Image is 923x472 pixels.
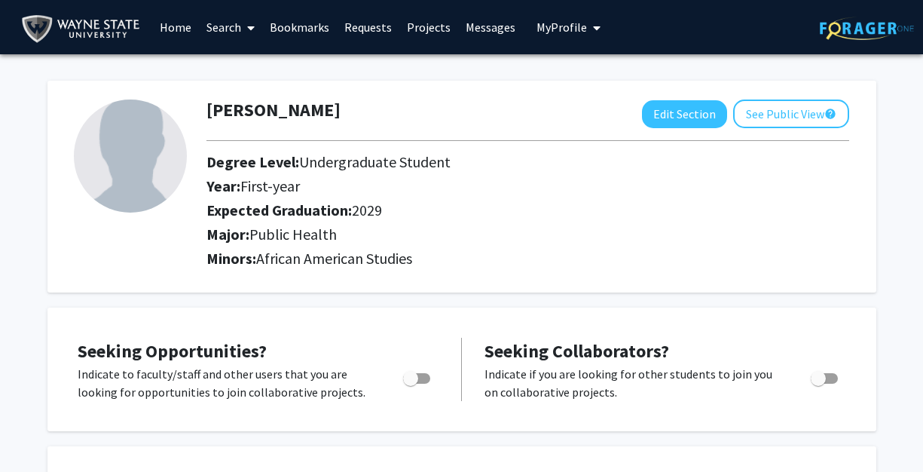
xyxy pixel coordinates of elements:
a: Messages [458,1,523,54]
a: Bookmarks [262,1,337,54]
p: Indicate if you are looking for other students to join you on collaborative projects. [484,365,782,401]
h2: Degree Level: [206,153,765,171]
mat-icon: help [824,105,836,123]
span: Public Health [249,225,337,244]
button: See Public View [733,100,849,128]
div: Toggle [805,365,846,388]
button: Edit Section [642,100,727,128]
a: Home [152,1,199,54]
span: Undergraduate Student [299,152,451,171]
span: Seeking Collaborators? [484,339,669,363]
span: My Profile [536,20,587,35]
span: Seeking Opportunities? [78,339,267,363]
img: Wayne State University Logo [21,12,147,46]
iframe: Chat [11,404,64,461]
h2: Year: [206,177,765,195]
span: 2029 [352,201,382,219]
h2: Expected Graduation: [206,201,765,219]
div: Toggle [397,365,439,388]
img: ForagerOne Logo [820,17,914,40]
span: First-year [240,176,300,195]
img: Profile Picture [74,100,187,213]
a: Projects [399,1,458,54]
h2: Major: [206,225,849,244]
span: African American Studies [256,249,412,268]
a: Requests [337,1,399,54]
h2: Minors: [206,250,849,268]
p: Indicate to faculty/staff and other users that you are looking for opportunities to join collabor... [78,365,374,401]
a: Search [199,1,262,54]
h1: [PERSON_NAME] [206,100,341,121]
